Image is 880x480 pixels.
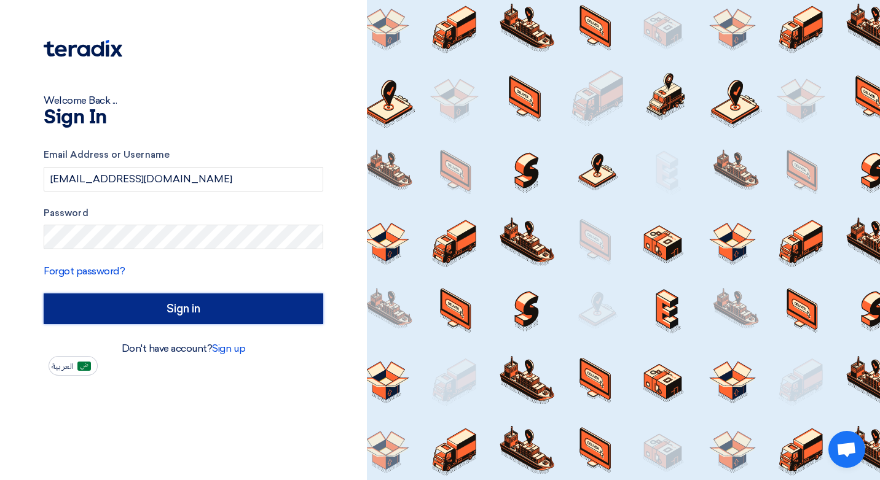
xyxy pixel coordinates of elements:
[44,93,323,108] div: Welcome Back ...
[44,341,323,356] div: Don't have account?
[44,206,323,220] label: Password
[44,293,323,324] input: Sign in
[828,431,865,468] div: Open chat
[49,356,98,376] button: العربية
[44,148,323,162] label: Email Address or Username
[52,362,74,371] span: العربية
[44,40,122,57] img: Teradix logo
[77,362,91,371] img: ar-AR.png
[212,343,245,354] a: Sign up
[44,108,323,128] h1: Sign In
[44,167,323,192] input: Enter your business email or username
[44,265,125,277] a: Forgot password?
